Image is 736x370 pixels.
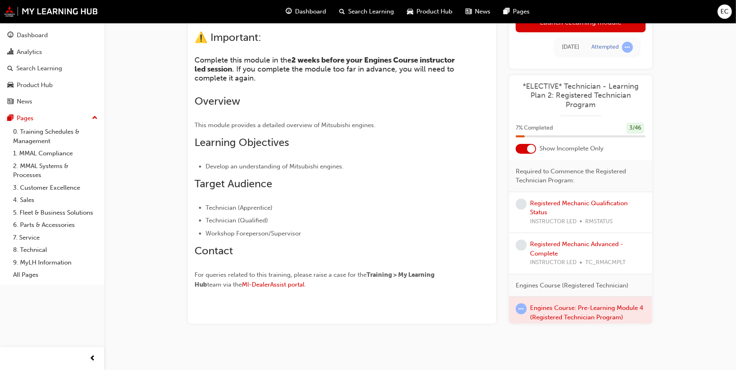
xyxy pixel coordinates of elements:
div: 3 / 46 [626,123,644,134]
span: 2 weeks before your Engines Course instructor led session [195,56,456,74]
span: up-icon [92,113,98,123]
div: News [17,97,32,106]
span: search-icon [340,7,345,17]
span: Contact [195,244,233,257]
span: For queries related to this training, please raise a case for the [195,271,367,278]
span: News [475,7,491,16]
a: Dashboard [3,28,101,43]
div: Pages [17,114,34,123]
img: mmal [4,6,98,17]
span: car-icon [407,7,414,17]
span: news-icon [466,7,472,17]
a: search-iconSearch Learning [333,3,401,20]
span: INSTRUCTOR LED [530,258,577,267]
span: Technician (Qualified) [206,217,268,224]
a: 6. Parts & Accessories [10,219,101,231]
span: Required to Commence the Registered Technician Program: [516,167,639,185]
a: 1. MMAL Compliance [10,147,101,160]
a: Product Hub [3,78,101,93]
span: TC_RMACMPLT [585,258,626,267]
a: 7. Service [10,231,101,244]
a: 8. Technical [10,244,101,256]
a: All Pages [10,269,101,281]
div: Analytics [17,47,42,57]
span: guage-icon [7,32,13,39]
span: prev-icon [90,354,96,364]
a: 0. Training Schedules & Management [10,126,101,147]
span: This module provides a detailed overview of Mitsubishi engines. [195,121,376,129]
span: pages-icon [504,7,510,17]
a: 4. Sales [10,194,101,206]
button: EC [718,4,732,19]
span: Search Learning [349,7,394,16]
span: search-icon [7,65,13,72]
span: Complete this module in the [195,56,291,65]
span: chart-icon [7,49,13,56]
span: . [304,281,306,288]
span: team via the [207,281,242,288]
a: 9. MyLH Information [10,256,101,269]
span: EC [721,7,729,16]
span: Dashboard [295,7,327,16]
span: Workshop Foreperson/Supervisor [206,230,301,237]
a: 3. Customer Excellence [10,182,101,194]
span: Target Audience [195,177,272,190]
div: Thu Sep 18 2025 15:05:55 GMT+1000 (Australian Eastern Standard Time) [562,43,579,52]
div: Dashboard [17,31,48,40]
span: car-icon [7,82,13,89]
a: Registered Mechanic Qualification Status [530,200,628,216]
a: MI-DealerAssist portal [242,281,304,288]
a: News [3,94,101,109]
span: . If you complete the module too far in advance, you will need to complete it again. [195,65,456,83]
button: Pages [3,111,101,126]
span: Learning Objectives [195,136,289,149]
a: Analytics [3,45,101,60]
a: *ELECTIVE* Technician - Learning Plan 2: Registered Technician Program [516,82,646,110]
span: learningRecordVerb_NONE-icon [516,199,527,210]
span: Technician (Apprentice) [206,204,273,211]
a: guage-iconDashboard [280,3,333,20]
a: news-iconNews [459,3,497,20]
span: Show Incomplete Only [539,144,604,153]
span: news-icon [7,98,13,105]
a: Registered Mechanic Advanced - Complete [530,240,623,257]
button: DashboardAnalyticsSearch LearningProduct HubNews [3,26,101,111]
span: learningRecordVerb_NONE-icon [516,240,527,251]
span: Develop an understanding of Mitsubishi engines. [206,163,344,170]
span: guage-icon [286,7,292,17]
span: Product Hub [417,7,453,16]
a: 2. MMAL Systems & Processes [10,160,101,182]
div: Product Hub [17,81,53,90]
span: learningRecordVerb_ATTEMPT-icon [622,42,633,53]
span: Overview [195,95,240,108]
div: Attempted [591,43,619,51]
span: Training > My Learning Hub [195,271,436,288]
a: car-iconProduct Hub [401,3,459,20]
a: Search Learning [3,61,101,76]
a: pages-iconPages [497,3,537,20]
span: 7 % Completed [516,123,553,133]
span: pages-icon [7,115,13,122]
span: learningRecordVerb_ATTEMPT-icon [516,303,527,314]
span: INSTRUCTOR LED [530,217,577,226]
span: Engines Course (Registered Technician) [516,281,629,290]
span: ⚠️ Important: [195,31,261,44]
span: Pages [513,7,530,16]
div: Search Learning [16,64,62,73]
a: 5. Fleet & Business Solutions [10,206,101,219]
span: RMSTATUS [585,217,613,226]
